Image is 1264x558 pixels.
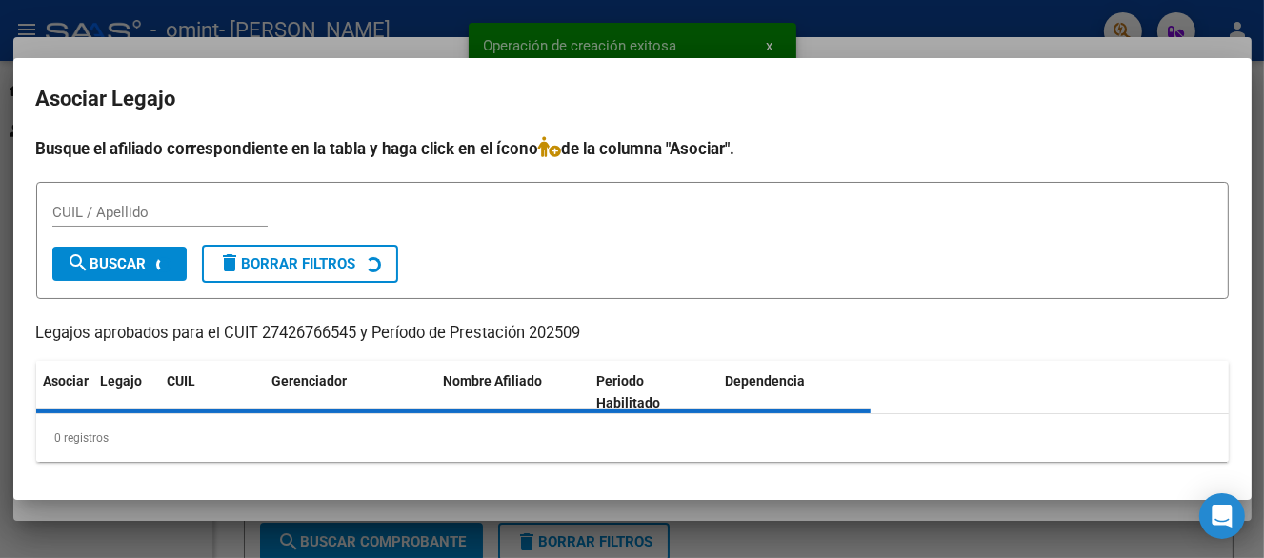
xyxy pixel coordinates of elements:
[68,251,90,274] mat-icon: search
[36,322,1229,346] p: Legajos aprobados para el CUIT 27426766545 y Período de Prestación 202509
[596,373,660,410] span: Periodo Habilitado
[52,247,187,281] button: Buscar
[168,373,196,389] span: CUIL
[444,373,543,389] span: Nombre Afiliado
[93,361,160,424] datatable-header-cell: Legajo
[219,251,242,274] mat-icon: delete
[219,255,356,272] span: Borrar Filtros
[36,81,1229,117] h2: Asociar Legajo
[36,361,93,424] datatable-header-cell: Asociar
[101,373,143,389] span: Legajo
[44,373,90,389] span: Asociar
[265,361,436,424] datatable-header-cell: Gerenciador
[36,136,1229,161] h4: Busque el afiliado correspondiente en la tabla y haga click en el ícono de la columna "Asociar".
[272,373,348,389] span: Gerenciador
[725,373,805,389] span: Dependencia
[436,361,590,424] datatable-header-cell: Nombre Afiliado
[68,255,147,272] span: Buscar
[1199,493,1245,539] div: Open Intercom Messenger
[717,361,871,424] datatable-header-cell: Dependencia
[202,245,398,283] button: Borrar Filtros
[589,361,717,424] datatable-header-cell: Periodo Habilitado
[36,414,1229,462] div: 0 registros
[160,361,265,424] datatable-header-cell: CUIL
